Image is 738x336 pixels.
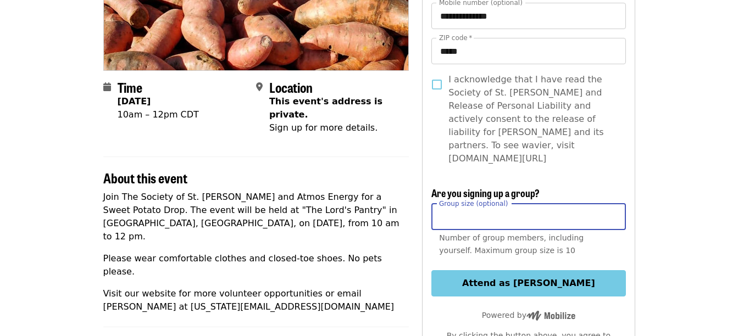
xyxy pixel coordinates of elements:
img: Powered by Mobilize [526,311,575,321]
div: 10am – 12pm CDT [118,108,199,121]
i: map-marker-alt icon [256,82,263,92]
span: Location [269,77,313,97]
span: I acknowledge that I have read the Society of St. [PERSON_NAME] and Release of Personal Liability... [448,73,617,165]
p: Please wear comfortable clothes and closed-toe shoes. No pets please. [103,252,409,278]
i: calendar icon [103,82,111,92]
p: Visit our website for more volunteer opportunities or email [PERSON_NAME] at [US_STATE][EMAIL_ADD... [103,287,409,313]
span: Powered by [482,311,575,320]
button: Attend as [PERSON_NAME] [431,270,625,296]
input: [object Object] [431,204,625,230]
input: Mobile number (optional) [431,3,625,29]
span: Number of group members, including yourself. Maximum group size is 10 [439,233,584,255]
span: This event's address is private. [269,96,382,120]
p: Join The Society of St. [PERSON_NAME] and Atmos Energy for a Sweet Potato Drop. The event will be... [103,191,409,243]
span: About this event [103,168,187,187]
input: ZIP code [431,38,625,64]
span: Group size (optional) [439,199,508,207]
span: Sign up for more details. [269,122,378,133]
span: Time [118,77,142,97]
strong: [DATE] [118,96,151,107]
span: Are you signing up a group? [431,186,540,200]
label: ZIP code [439,35,472,41]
